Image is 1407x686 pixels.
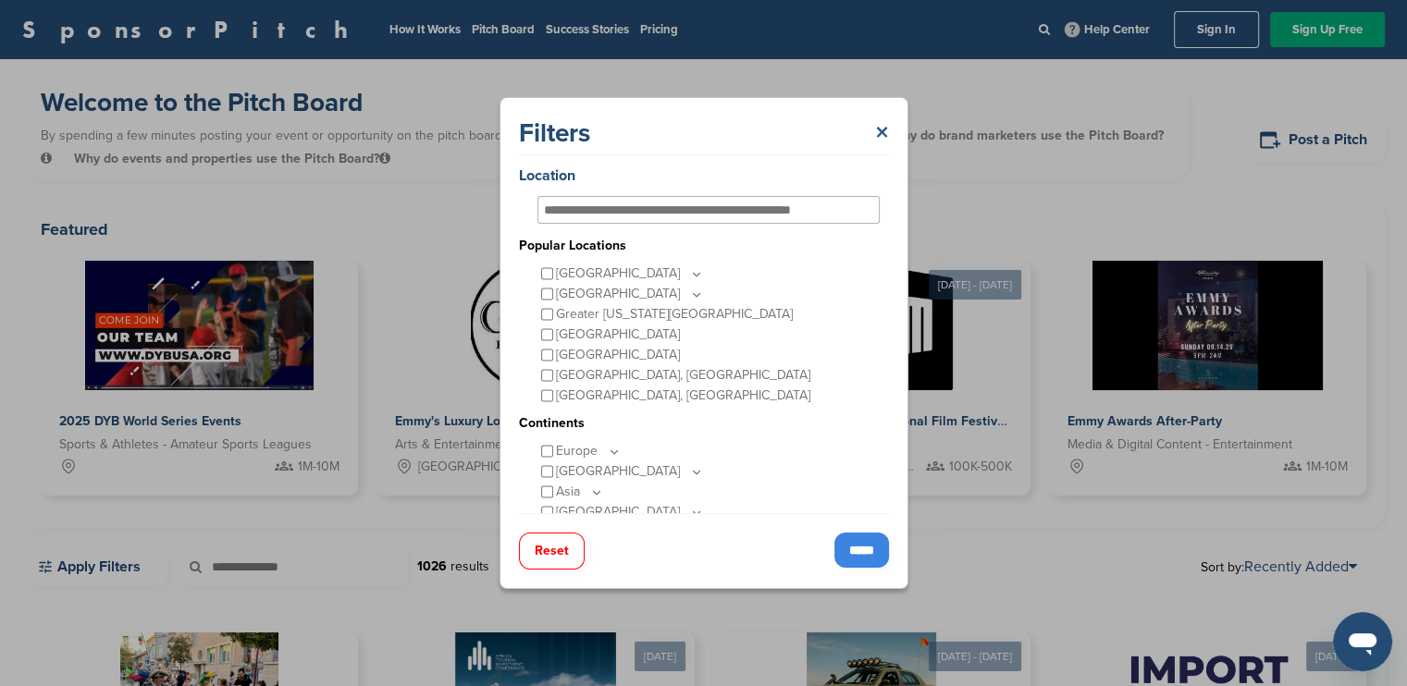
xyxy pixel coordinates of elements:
[519,236,880,256] h3: Popular Locations
[556,284,704,304] p: [GEOGRAPHIC_DATA]
[519,413,880,434] h3: Continents
[556,345,680,365] p: [GEOGRAPHIC_DATA]
[556,482,604,502] p: Asia
[519,533,585,570] button: Reset
[556,441,622,461] p: Europe
[875,116,889,150] a: ×
[556,365,810,386] p: [GEOGRAPHIC_DATA], [GEOGRAPHIC_DATA]
[556,502,704,522] p: [GEOGRAPHIC_DATA]
[556,325,680,345] p: [GEOGRAPHIC_DATA]
[556,304,793,325] p: Greater [US_STATE][GEOGRAPHIC_DATA]
[556,461,704,482] p: [GEOGRAPHIC_DATA]
[519,116,889,155] div: Filters
[556,386,810,406] p: [GEOGRAPHIC_DATA], [GEOGRAPHIC_DATA]
[556,263,704,284] p: [GEOGRAPHIC_DATA]
[519,165,880,187] p: Location
[1333,612,1392,671] iframe: Button to launch messaging window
